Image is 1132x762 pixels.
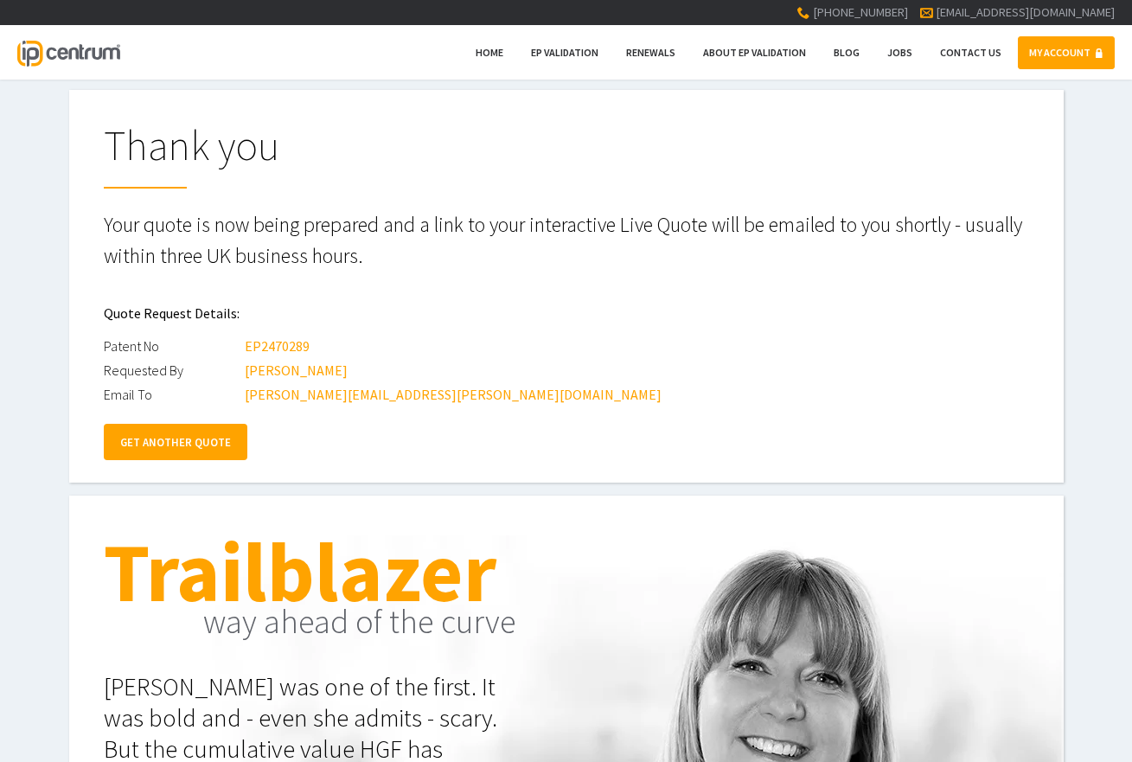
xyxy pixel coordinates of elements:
h1: Thank you [104,125,1029,189]
span: About EP Validation [703,46,806,59]
p: Your quote is now being prepared and a link to your interactive Live Quote will be emailed to you... [104,209,1029,272]
a: Contact Us [929,36,1013,69]
a: EP Validation [520,36,610,69]
a: IP Centrum [17,25,119,80]
span: EP Validation [531,46,598,59]
a: GET ANOTHER QUOTE [104,424,247,460]
span: [PHONE_NUMBER] [813,4,908,20]
div: Patent No [104,334,242,358]
div: [PERSON_NAME] [245,358,348,382]
a: Renewals [615,36,687,69]
span: Contact Us [940,46,1001,59]
span: Home [476,46,503,59]
div: [PERSON_NAME][EMAIL_ADDRESS][PERSON_NAME][DOMAIN_NAME] [245,382,662,407]
span: Renewals [626,46,675,59]
a: [EMAIL_ADDRESS][DOMAIN_NAME] [936,4,1115,20]
span: Blog [834,46,860,59]
div: Requested By [104,358,242,382]
h2: Quote Request Details: [104,292,1029,334]
div: Email To [104,382,242,407]
a: Jobs [876,36,924,69]
a: MY ACCOUNT [1018,36,1115,69]
div: EP2470289 [245,334,310,358]
span: Jobs [887,46,912,59]
a: Blog [822,36,871,69]
a: About EP Validation [692,36,817,69]
a: Home [464,36,515,69]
